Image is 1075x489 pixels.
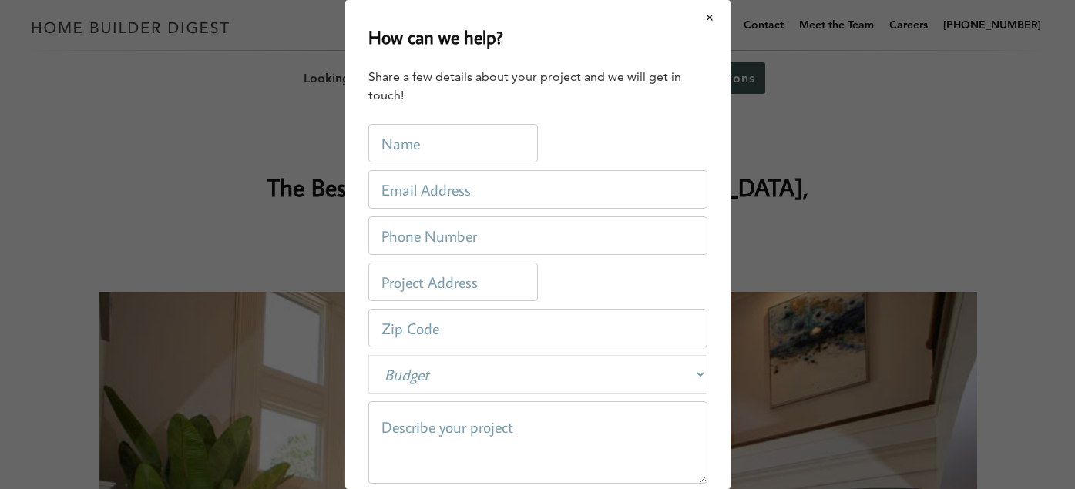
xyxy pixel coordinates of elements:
button: Close modal [690,2,731,34]
input: Project Address [368,263,538,301]
input: Phone Number [368,216,707,255]
input: Zip Code [368,309,707,347]
div: Share a few details about your project and we will get in touch! [368,68,707,105]
input: Name [368,124,538,162]
input: Email Address [368,170,707,209]
h2: How can we help? [368,23,503,51]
